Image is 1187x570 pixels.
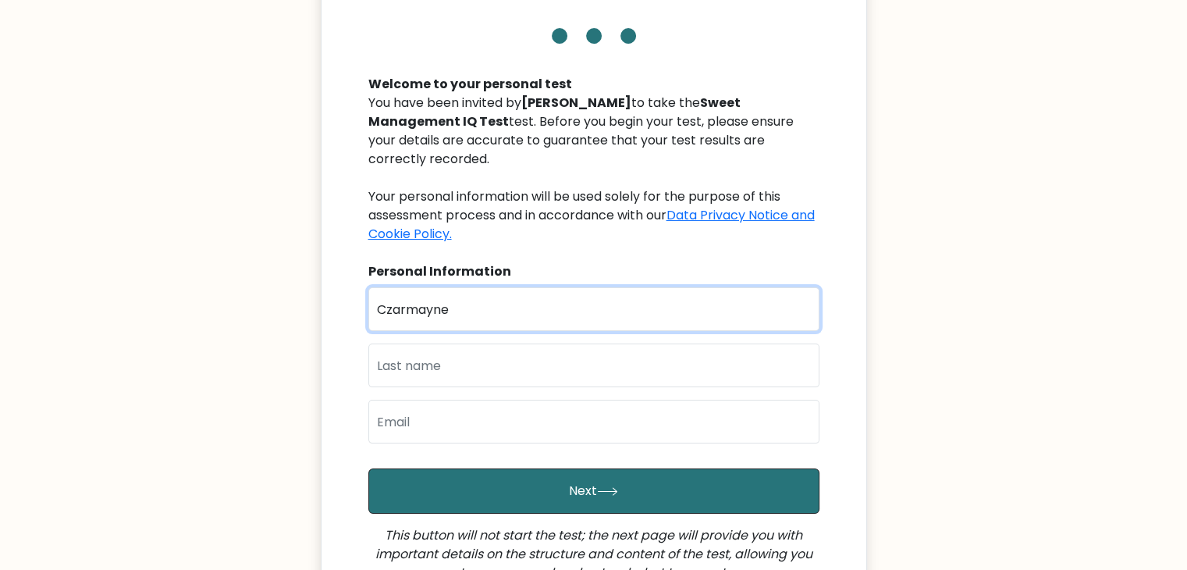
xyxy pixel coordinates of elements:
[368,287,819,331] input: First name
[368,344,819,387] input: Last name
[368,262,819,281] div: Personal Information
[521,94,631,112] b: [PERSON_NAME]
[368,206,815,243] a: Data Privacy Notice and Cookie Policy.
[368,75,819,94] div: Welcome to your personal test
[368,94,741,130] b: Sweet Management IQ Test
[368,468,819,514] button: Next
[368,400,819,444] input: Email
[368,94,819,244] div: You have been invited by to take the test. Before you begin your test, please ensure your details...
